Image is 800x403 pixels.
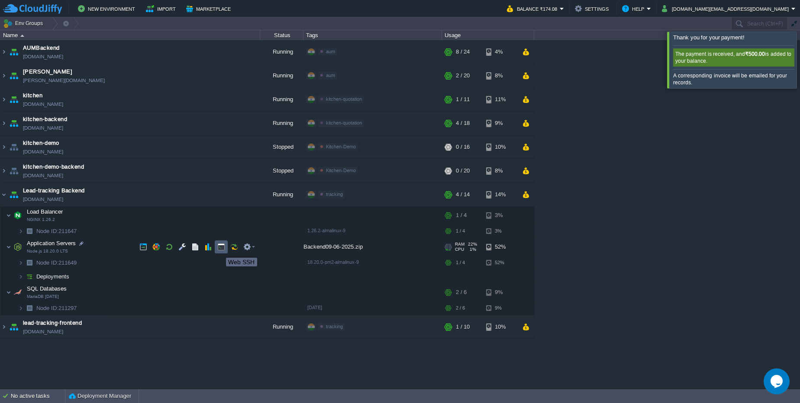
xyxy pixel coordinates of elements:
[456,256,465,269] div: 1 / 4
[486,315,514,339] div: 10%
[486,256,514,269] div: 52%
[26,240,77,247] span: Application Servers
[27,294,59,299] span: MariaDB [DATE]
[35,259,78,266] a: Node ID:211649
[673,48,794,67] div: The payment is received, and is added to your balance.
[23,100,63,109] a: [DOMAIN_NAME]
[326,49,335,54] span: aum
[486,207,514,224] div: 3%
[36,228,58,234] span: Node ID:
[486,224,514,238] div: 3%
[18,256,23,269] img: AMDAwAAAACH5BAEAAAAALAAAAAABAAEAAAICRAEAOw==
[486,301,514,315] div: 9%
[260,88,303,111] div: Running
[26,285,68,292] a: SQL DatabasesMariaDB [DATE]
[456,64,470,87] div: 2 / 20
[307,305,322,310] span: [DATE]
[0,40,7,64] img: AMDAwAAAACH5BAEAAAAALAAAAAABAAEAAAICRAEAOw==
[35,227,78,235] span: 211647
[486,64,514,87] div: 8%
[8,135,20,159] img: AMDAwAAAACH5BAEAAAAALAAAAAABAAEAAAICRAEAOw==
[456,315,470,339] div: 1 / 10
[486,183,514,206] div: 14%
[8,112,20,135] img: AMDAwAAAACH5BAEAAAAALAAAAAABAAEAAAICRAEAOw==
[0,135,7,159] img: AMDAwAAAACH5BAEAAAAALAAAAAABAAEAAAICRAEAOw==
[326,168,356,173] span: Kitchen-Demo
[12,207,24,224] img: AMDAwAAAACH5BAEAAAAALAAAAAABAAEAAAICRAEAOw==
[468,247,476,252] span: 1%
[326,324,343,329] span: tracking
[455,242,465,247] span: RAM
[764,368,791,394] iframe: chat widget
[78,3,138,14] button: New Environment
[8,88,20,111] img: AMDAwAAAACH5BAEAAAAALAAAAAABAAEAAAICRAEAOw==
[486,88,514,111] div: 11%
[662,3,791,14] button: [DOMAIN_NAME][EMAIL_ADDRESS][DOMAIN_NAME]
[260,135,303,159] div: Stopped
[23,319,82,327] span: lead-tracking-frontend
[186,3,233,14] button: Marketplace
[23,44,60,52] a: AUMBackend
[8,315,20,339] img: AMDAwAAAACH5BAEAAAAALAAAAAABAAEAAAICRAEAOw==
[23,52,63,61] a: [DOMAIN_NAME]
[304,30,442,40] div: Tags
[326,120,362,125] span: kitchen-quotation
[23,163,84,171] a: kitchen-demo-backend
[0,159,7,182] img: AMDAwAAAACH5BAEAAAAALAAAAAABAAEAAAICRAEAOw==
[11,389,65,403] div: No active tasks
[35,259,78,266] span: 211649
[575,3,611,14] button: Settings
[442,30,534,40] div: Usage
[23,195,63,204] a: [DOMAIN_NAME]
[260,183,303,206] div: Running
[8,183,20,206] img: AMDAwAAAACH5BAEAAAAALAAAAAABAAEAAAICRAEAOw==
[260,112,303,135] div: Running
[6,284,11,301] img: AMDAwAAAACH5BAEAAAAALAAAAAABAAEAAAICRAEAOw==
[456,301,465,315] div: 2 / 6
[455,247,464,252] span: CPU
[260,159,303,182] div: Stopped
[0,183,7,206] img: AMDAwAAAACH5BAEAAAAALAAAAAABAAEAAAICRAEAOw==
[326,96,362,102] span: kitchen-quotation
[23,224,35,238] img: AMDAwAAAACH5BAEAAAAALAAAAAABAAEAAAICRAEAOw==
[20,35,24,37] img: AMDAwAAAACH5BAEAAAAALAAAAAABAAEAAAICRAEAOw==
[6,207,11,224] img: AMDAwAAAACH5BAEAAAAALAAAAAABAAEAAAICRAEAOw==
[326,144,356,149] span: Kitchen-Demo
[23,124,63,132] a: [DOMAIN_NAME]
[307,259,359,265] span: 18.20.0-pm2-almalinux-9
[303,238,442,256] div: Backend09-06-2025.zip
[8,159,20,182] img: AMDAwAAAACH5BAEAAAAALAAAAAABAAEAAAICRAEAOw==
[1,30,260,40] div: Name
[326,73,335,78] span: aum
[26,285,68,292] span: SQL Databases
[18,270,23,283] img: AMDAwAAAACH5BAEAAAAALAAAAAABAAEAAAICRAEAOw==
[23,256,35,269] img: AMDAwAAAACH5BAEAAAAALAAAAAABAAEAAAICRAEAOw==
[35,304,78,312] span: 211297
[486,135,514,159] div: 10%
[456,159,470,182] div: 0 / 20
[486,238,514,256] div: 52%
[456,207,467,224] div: 1 / 4
[23,147,63,156] a: [DOMAIN_NAME]
[486,284,514,301] div: 9%
[35,273,71,280] span: Deployments
[456,88,470,111] div: 1 / 11
[18,301,23,315] img: AMDAwAAAACH5BAEAAAAALAAAAAABAAEAAAICRAEAOw==
[486,159,514,182] div: 8%
[12,284,24,301] img: AMDAwAAAACH5BAEAAAAALAAAAAABAAEAAAICRAEAOw==
[8,64,20,87] img: AMDAwAAAACH5BAEAAAAALAAAAAABAAEAAAICRAEAOw==
[468,242,477,247] span: 22%
[456,284,467,301] div: 2 / 6
[260,40,303,64] div: Running
[26,208,64,215] a: Load BalancerNGINX 1.26.2
[23,139,59,147] span: kitchen-demo
[0,88,7,111] img: AMDAwAAAACH5BAEAAAAALAAAAAABAAEAAAICRAEAOw==
[0,315,7,339] img: AMDAwAAAACH5BAEAAAAALAAAAAABAAEAAAICRAEAOw==
[26,240,77,246] a: Application ServersNode.js 18.20.0 LTS
[745,51,765,57] b: ₹500.00
[260,315,303,339] div: Running
[23,67,72,76] span: [PERSON_NAME]
[456,112,470,135] div: 4 / 18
